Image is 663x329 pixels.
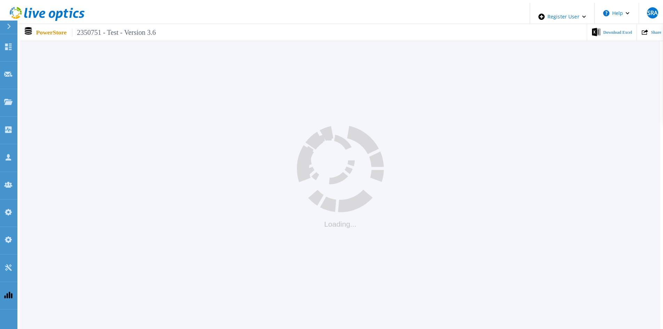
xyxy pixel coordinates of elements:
div: Loading... [297,220,384,228]
div: Register User [530,3,594,31]
span: SRA [647,10,657,16]
div: , [3,3,660,311]
button: Help [595,3,638,24]
span: 2350751 - Test - Version 3.6 [72,29,156,37]
span: Download Excel [603,30,632,34]
p: PowerStore [36,29,156,37]
span: Share [651,30,661,34]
